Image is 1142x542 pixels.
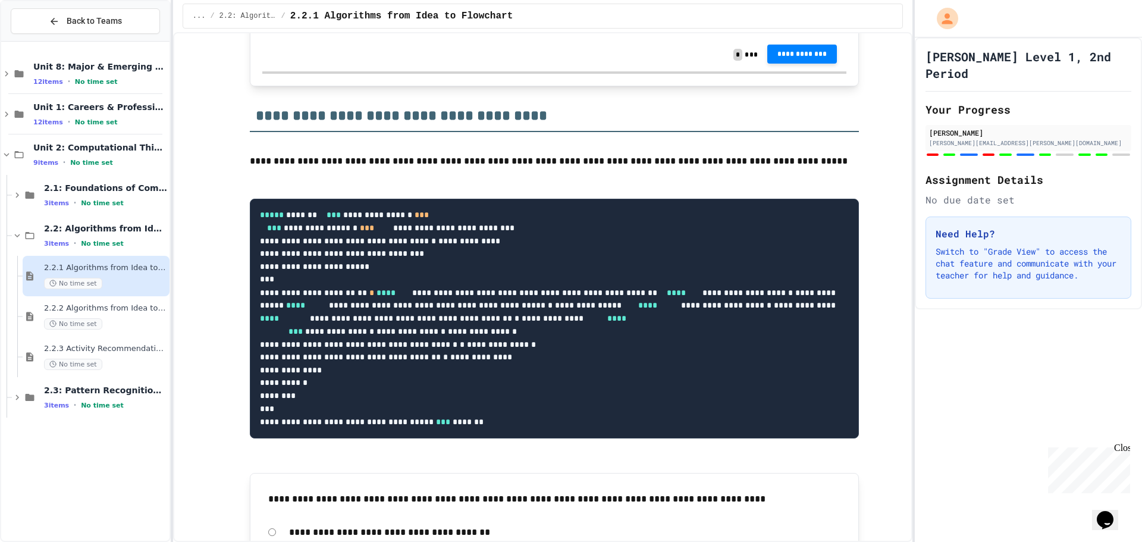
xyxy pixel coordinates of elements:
span: 9 items [33,159,58,167]
div: Chat with us now!Close [5,5,82,76]
span: Unit 1: Careers & Professionalism [33,102,167,112]
span: 2.2.1 Algorithms from Idea to Flowchart [290,9,513,23]
span: No time set [70,159,113,167]
span: • [63,158,65,167]
span: / [210,11,214,21]
div: No due date set [925,193,1131,207]
span: No time set [75,78,118,86]
h3: Need Help? [936,227,1121,241]
span: No time set [44,359,102,370]
span: 2.1: Foundations of Computational Thinking [44,183,167,193]
span: No time set [75,118,118,126]
span: • [74,400,76,410]
span: 3 items [44,199,69,207]
span: 2.2.2 Algorithms from Idea to Flowchart - Review [44,303,167,314]
span: No time set [81,240,124,247]
span: 2.2: Algorithms from Idea to Flowchart [219,11,277,21]
span: 2.3: Pattern Recognition & Decomposition [44,385,167,396]
iframe: chat widget [1092,494,1130,530]
div: [PERSON_NAME][EMAIL_ADDRESS][PERSON_NAME][DOMAIN_NAME] [929,139,1128,148]
span: No time set [81,199,124,207]
span: • [74,239,76,248]
span: 2.2.3 Activity Recommendation Algorithm [44,344,167,354]
div: [PERSON_NAME] [929,127,1128,138]
span: No time set [81,402,124,409]
span: Unit 2: Computational Thinking & Problem-Solving [33,142,167,153]
span: 12 items [33,118,63,126]
span: 2.2: Algorithms from Idea to Flowchart [44,223,167,234]
span: 12 items [33,78,63,86]
button: Back to Teams [11,8,160,34]
span: / [281,11,285,21]
span: No time set [44,318,102,330]
span: No time set [44,278,102,289]
h2: Assignment Details [925,171,1131,188]
span: Unit 8: Major & Emerging Technologies [33,61,167,72]
span: ... [193,11,206,21]
span: Back to Teams [67,15,122,27]
iframe: chat widget [1043,443,1130,493]
h1: [PERSON_NAME] Level 1, 2nd Period [925,48,1131,82]
div: My Account [924,5,961,32]
span: 2.2.1 Algorithms from Idea to Flowchart [44,263,167,273]
span: • [68,117,70,127]
span: 3 items [44,402,69,409]
span: • [68,77,70,86]
h2: Your Progress [925,101,1131,118]
span: • [74,198,76,208]
span: 3 items [44,240,69,247]
p: Switch to "Grade View" to access the chat feature and communicate with your teacher for help and ... [936,246,1121,281]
